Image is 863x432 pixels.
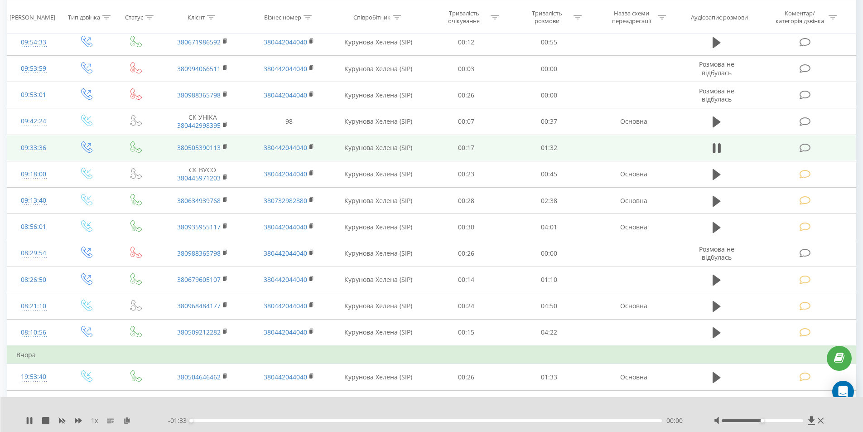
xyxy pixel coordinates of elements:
[68,13,100,21] div: Тип дзвінка
[177,373,221,381] a: 380504646462
[188,13,205,21] div: Клієнт
[264,249,307,257] a: 380442044040
[425,319,508,346] td: 00:15
[425,293,508,319] td: 00:24
[666,416,683,425] span: 00:00
[508,188,591,214] td: 02:38
[425,267,508,293] td: 00:14
[508,364,591,390] td: 01:33
[773,10,826,25] div: Коментар/категорія дзвінка
[177,174,221,182] a: 380445971203
[16,324,51,341] div: 08:10:56
[16,139,51,157] div: 09:33:36
[125,13,143,21] div: Статус
[264,143,307,152] a: 380442044040
[332,82,425,108] td: Курунова Хелена (SIP)
[508,267,591,293] td: 01:10
[699,245,734,262] span: Розмова не відбулась
[16,297,51,315] div: 08:21:10
[177,121,221,130] a: 380442998395
[16,34,51,51] div: 09:54:33
[508,108,591,135] td: 00:37
[508,82,591,108] td: 00:00
[177,301,221,310] a: 380968484177
[264,196,307,205] a: 380732982880
[91,416,98,425] span: 1 x
[508,161,591,187] td: 00:45
[508,56,591,82] td: 00:00
[332,214,425,240] td: Курунова Хелена (SIP)
[523,10,571,25] div: Тривалість розмови
[16,271,51,289] div: 08:26:50
[425,56,508,82] td: 00:03
[590,161,676,187] td: Основна
[425,135,508,161] td: 00:17
[332,293,425,319] td: Курунова Хелена (SIP)
[159,161,246,187] td: СК ВУСО
[332,364,425,390] td: Курунова Хелена (SIP)
[168,416,191,425] span: - 01:33
[508,319,591,346] td: 04:22
[508,135,591,161] td: 01:32
[508,390,591,417] td: 00:54
[264,275,307,284] a: 380442044040
[425,188,508,214] td: 00:28
[264,223,307,231] a: 380442044040
[332,29,425,55] td: Курунова Хелена (SIP)
[177,38,221,46] a: 380671986592
[332,267,425,293] td: Курунова Хелена (SIP)
[264,328,307,336] a: 380442044040
[332,319,425,346] td: Курунова Хелена (SIP)
[264,170,307,178] a: 380442044040
[425,240,508,267] td: 00:26
[177,275,221,284] a: 380679605107
[16,112,51,130] div: 09:42:24
[425,364,508,390] td: 00:26
[264,301,307,310] a: 380442044040
[590,108,676,135] td: Основна
[590,364,676,390] td: Основна
[264,13,301,21] div: Бізнес номер
[425,108,508,135] td: 00:07
[699,87,734,103] span: Розмова не відбулась
[177,249,221,257] a: 380988365798
[691,13,748,21] div: Аудіозапис розмови
[264,38,307,46] a: 380442044040
[425,214,508,240] td: 00:30
[7,346,856,364] td: Вчора
[761,419,764,422] div: Accessibility label
[832,381,854,403] div: Open Intercom Messenger
[590,214,676,240] td: Основна
[425,29,508,55] td: 00:12
[425,82,508,108] td: 00:26
[16,218,51,236] div: 08:56:01
[508,240,591,267] td: 00:00
[590,293,676,319] td: Основна
[177,64,221,73] a: 380994066511
[177,143,221,152] a: 380505390113
[16,60,51,78] div: 09:53:59
[590,188,676,214] td: Основна
[177,91,221,99] a: 380988365798
[353,13,391,21] div: Співробітник
[508,293,591,319] td: 04:50
[332,108,425,135] td: Курунова Хелена (SIP)
[177,223,221,231] a: 380935955117
[16,192,51,209] div: 09:13:40
[332,161,425,187] td: Курунова Хелена (SIP)
[264,373,307,381] a: 380442044040
[16,244,51,262] div: 08:29:54
[16,395,51,413] div: 19:24:27
[16,165,51,183] div: 09:18:00
[699,60,734,77] span: Розмова не відбулась
[508,29,591,55] td: 00:55
[10,13,55,21] div: [PERSON_NAME]
[332,240,425,267] td: Курунова Хелена (SIP)
[332,56,425,82] td: Курунова Хелена (SIP)
[607,10,656,25] div: Назва схеми переадресації
[425,390,508,417] td: 00:10
[16,368,51,386] div: 19:53:40
[332,390,425,417] td: Курунова Хелена (SIP)
[16,86,51,104] div: 09:53:01
[264,91,307,99] a: 380442044040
